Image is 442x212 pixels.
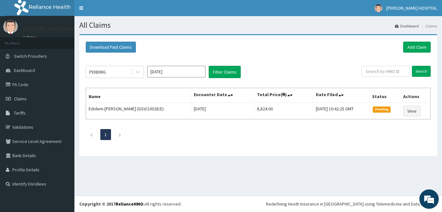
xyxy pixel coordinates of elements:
[313,103,370,119] td: [DATE] 10:42:25 GMT
[14,96,27,102] span: Claims
[313,88,370,103] th: Date Filed
[395,23,419,29] a: Dashboard
[254,88,313,103] th: Total Price(₦)
[105,132,107,137] a: Page 1 is your current page
[23,35,38,40] a: Online
[90,132,93,137] a: Previous page
[419,23,437,29] li: Claims
[403,106,421,116] a: View
[147,66,205,77] input: Select Month and Year
[412,66,431,77] input: Search
[361,66,410,77] input: Search by HMO ID
[86,42,136,53] button: Download Paid Claims
[209,66,241,78] button: Filter Claims
[386,5,437,11] span: [PERSON_NAME] HOSPITAL
[86,103,191,119] td: Edidem-[PERSON_NAME] (GSV/10028/E)
[23,26,92,32] p: [PERSON_NAME] HOSPITAL
[116,201,143,207] a: RelianceHMO
[14,67,35,73] span: Dashboard
[118,132,121,137] a: Next page
[79,21,437,29] h1: All Claims
[254,103,313,119] td: 8,824.00
[370,88,401,103] th: Status
[14,110,26,116] span: Tariffs
[79,201,145,207] strong: Copyright © 2017 .
[191,88,254,103] th: Encounter Date
[3,19,18,34] img: User Image
[374,4,382,12] img: User Image
[191,103,254,119] td: [DATE]
[403,42,431,53] a: Add Claim
[14,53,47,59] span: Switch Providers
[401,88,431,103] th: Actions
[266,201,437,207] div: Redefining Heath Insurance in [GEOGRAPHIC_DATA] using Telemedicine and Data Science!
[89,69,106,75] div: PENDING
[373,106,391,112] span: Pending
[86,88,191,103] th: Name
[74,196,442,212] footer: All rights reserved.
